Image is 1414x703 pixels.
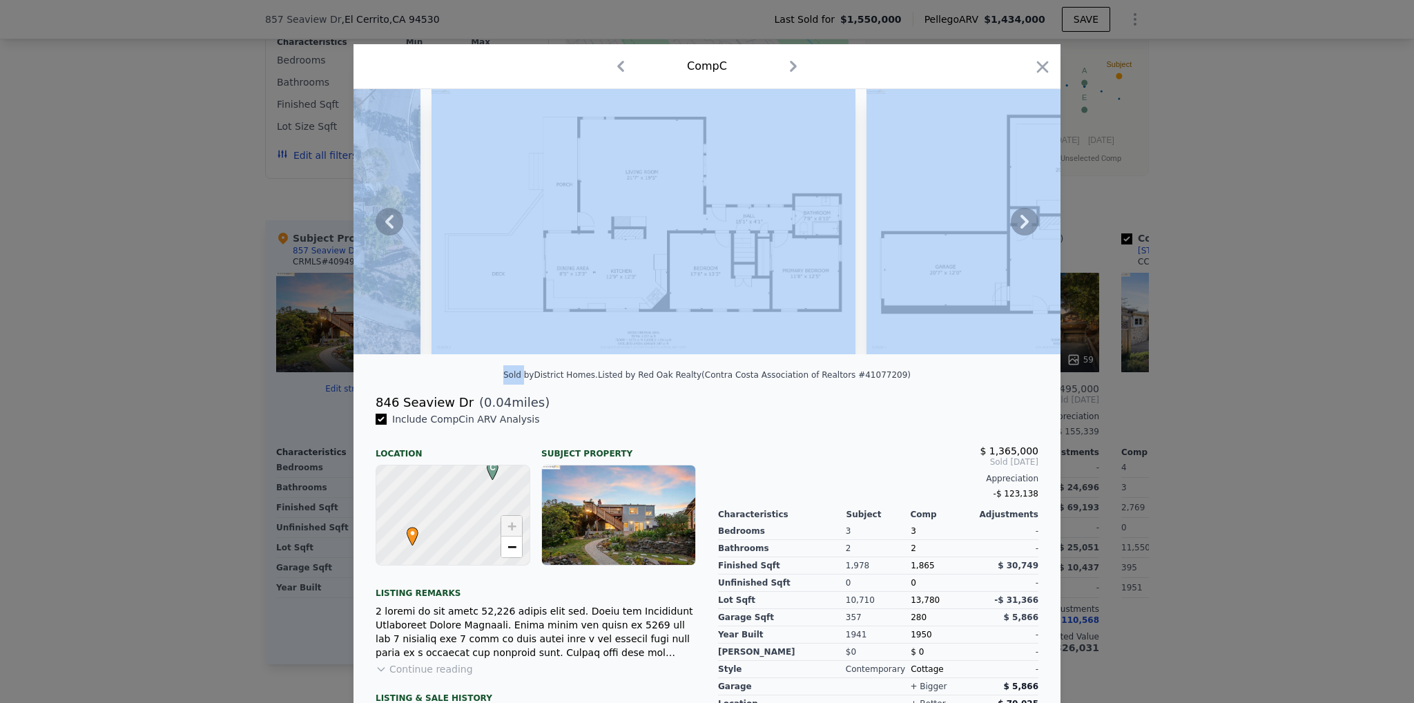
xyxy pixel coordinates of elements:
[474,393,550,412] span: ( miles)
[975,661,1038,678] div: -
[483,461,492,470] div: C
[376,393,474,412] div: 846 Seaview Dr
[376,604,696,659] div: 2 loremi do sit ametc 52,226 adipis elit sed. Doeiu tem Incididunt Utlaboreet Dolore Magnaali. En...
[687,58,727,75] div: Comp C
[911,626,974,644] div: 1950
[718,678,846,695] div: garage
[718,644,846,661] div: [PERSON_NAME]
[910,509,974,520] div: Comp
[718,540,846,557] div: Bathrooms
[376,437,530,459] div: Location
[541,437,696,459] div: Subject Property
[718,509,846,520] div: Characteristics
[403,527,411,535] div: •
[846,557,911,575] div: 1,978
[911,595,940,605] span: 13,780
[975,644,1038,661] div: -
[846,540,911,557] div: 2
[501,516,522,537] a: Zoom in
[432,89,856,354] img: Property Img
[503,370,598,380] div: Sold by District Homes .
[911,561,934,570] span: 1,865
[483,461,502,474] span: C
[846,523,911,540] div: 3
[718,592,846,609] div: Lot Sqft
[718,557,846,575] div: Finished Sqft
[403,523,422,543] span: •
[376,662,473,676] button: Continue reading
[1004,682,1038,691] span: $ 5,866
[975,626,1038,644] div: -
[975,523,1038,540] div: -
[911,661,974,678] div: Cottage
[975,540,1038,557] div: -
[718,626,846,644] div: Year Built
[846,609,911,626] div: 357
[911,540,974,557] div: 2
[994,489,1038,499] span: -$ 123,138
[718,661,846,678] div: Style
[911,613,927,622] span: 280
[846,509,911,520] div: Subject
[975,575,1038,592] div: -
[980,445,1038,456] span: $ 1,365,000
[846,626,911,644] div: 1941
[718,575,846,592] div: Unfinished Sqft
[387,414,545,425] span: Include Comp C in ARV Analysis
[846,644,911,661] div: $0
[866,89,1291,354] img: Property Img
[1004,613,1038,622] span: $ 5,866
[484,395,512,410] span: 0.04
[376,577,696,599] div: Listing remarks
[718,456,1038,468] span: Sold [DATE]
[994,595,1038,605] span: -$ 31,366
[911,647,924,657] span: $ 0
[598,370,911,380] div: Listed by Red Oak Realty (Contra Costa Association of Realtors #41077209)
[974,509,1038,520] div: Adjustments
[718,609,846,626] div: Garage Sqft
[507,517,516,535] span: +
[501,537,522,557] a: Zoom out
[998,561,1038,570] span: $ 30,749
[846,661,911,678] div: Contemporary
[718,523,846,540] div: Bedrooms
[846,592,911,609] div: 10,710
[910,681,947,692] div: + bigger
[846,575,911,592] div: 0
[911,578,916,588] span: 0
[718,473,1038,484] div: Appreciation
[507,538,516,555] span: −
[911,526,916,536] span: 3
